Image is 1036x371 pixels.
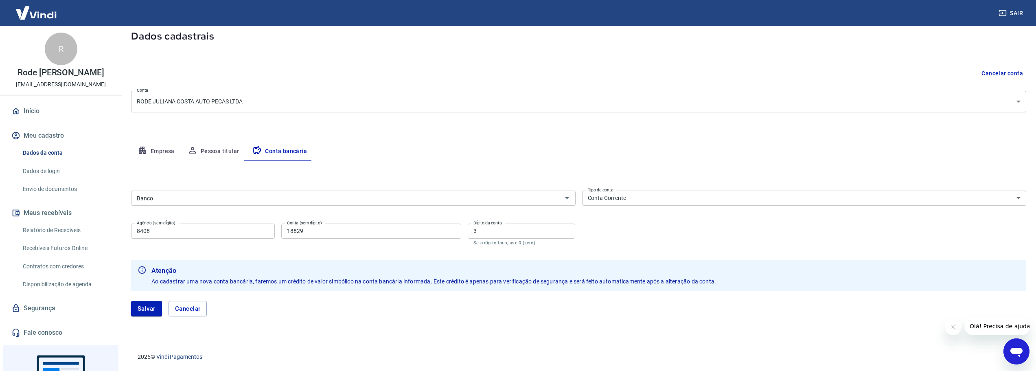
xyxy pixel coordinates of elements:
iframe: Botão para abrir a janela de mensagens [1003,338,1029,364]
a: Disponibilização de agenda [20,276,112,293]
iframe: Mensagem da empresa [965,317,1029,335]
label: Tipo de conta [588,187,613,193]
label: Conta (sem dígito) [287,220,322,226]
a: Vindi Pagamentos [156,353,202,360]
button: Pessoa titular [181,142,246,161]
a: Início [10,102,112,120]
a: Dados de login [20,163,112,180]
div: RODE JULIANA COSTA AUTO PECAS LTDA [131,91,1026,112]
img: Vindi [10,0,63,25]
label: Dígito da conta [473,220,502,226]
button: Abrir [561,192,573,204]
a: Dados da conta [20,145,112,161]
span: Olá! Precisa de ajuda? [5,6,68,12]
div: R [45,33,77,65]
a: Contratos com credores [20,258,112,275]
p: Rode [PERSON_NAME] [18,68,104,77]
button: Meus recebíveis [10,204,112,222]
button: Cancelar [169,301,207,316]
a: Segurança [10,299,112,317]
p: Se o dígito for x, use 0 (zero) [473,240,570,246]
a: Recebíveis Futuros Online [20,240,112,257]
button: Sair [997,6,1026,21]
label: Conta [137,87,148,93]
p: 2025 © [138,353,1016,361]
a: Fale conosco [10,324,112,342]
button: Cancelar conta [978,66,1026,81]
button: Empresa [131,142,181,161]
button: Salvar [131,301,162,316]
button: Meu cadastro [10,127,112,145]
a: Relatório de Recebíveis [20,222,112,239]
p: [EMAIL_ADDRESS][DOMAIN_NAME] [16,80,106,89]
span: Ao cadastrar uma nova conta bancária, faremos um crédito de valor simbólico na conta bancária inf... [151,278,716,285]
button: Conta bancária [245,142,313,161]
a: Envio de documentos [20,181,112,198]
h5: Dados cadastrais [131,30,1026,43]
b: Atenção [151,266,716,276]
label: Agência (sem dígito) [137,220,175,226]
iframe: Fechar mensagem [945,319,962,335]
